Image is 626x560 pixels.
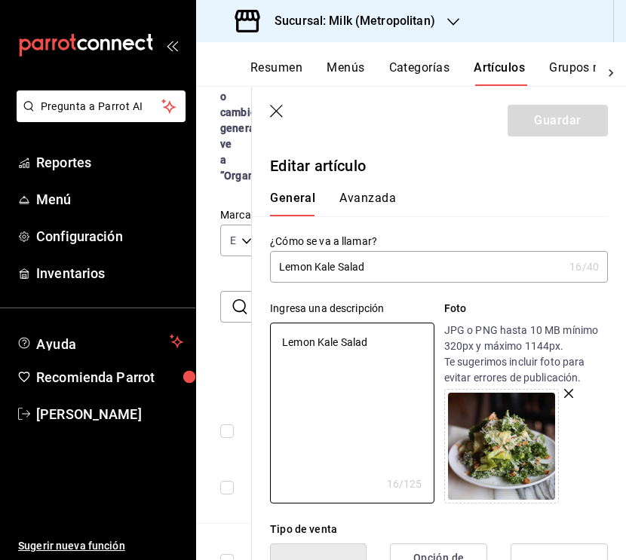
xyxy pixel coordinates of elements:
[444,301,608,317] p: Foto
[250,60,302,86] button: Resumen
[11,109,186,125] a: Pregunta a Parrot AI
[270,301,434,317] div: Ingresa una descripción
[270,522,608,537] div: Tipo de venta
[339,191,396,216] button: Avanzada
[18,538,183,554] span: Sugerir nueva función
[389,60,450,86] button: Categorías
[36,367,183,387] span: Recomienda Parrot
[36,332,164,350] span: Ayuda
[166,39,178,51] button: open_drawer_menu
[36,226,183,246] span: Configuración
[17,90,186,122] button: Pregunta a Parrot AI
[36,263,183,283] span: Inventarios
[387,476,422,491] div: 16 /125
[270,155,608,177] p: Editar artículo
[444,323,608,386] p: JPG o PNG hasta 10 MB mínimo 320px y máximo 1144px. Te sugerimos incluir foto para evitar errores...
[262,12,435,30] h3: Sucursal: Milk (Metropolitan)
[448,393,555,500] img: Preview
[41,99,162,115] span: Pregunta a Parrot AI
[270,191,315,216] button: General
[36,404,183,424] span: [PERSON_NAME]
[250,60,596,86] div: navigation tabs
[36,189,183,210] span: Menú
[569,259,599,274] div: 16 /40
[270,236,608,246] label: ¿Cómo se va a llamar?
[230,233,236,248] span: Elige las marcas
[270,191,590,216] div: navigation tabs
[327,60,364,86] button: Menús
[36,152,183,173] span: Reportes
[474,60,525,86] button: Artículos
[220,210,264,220] label: Marcas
